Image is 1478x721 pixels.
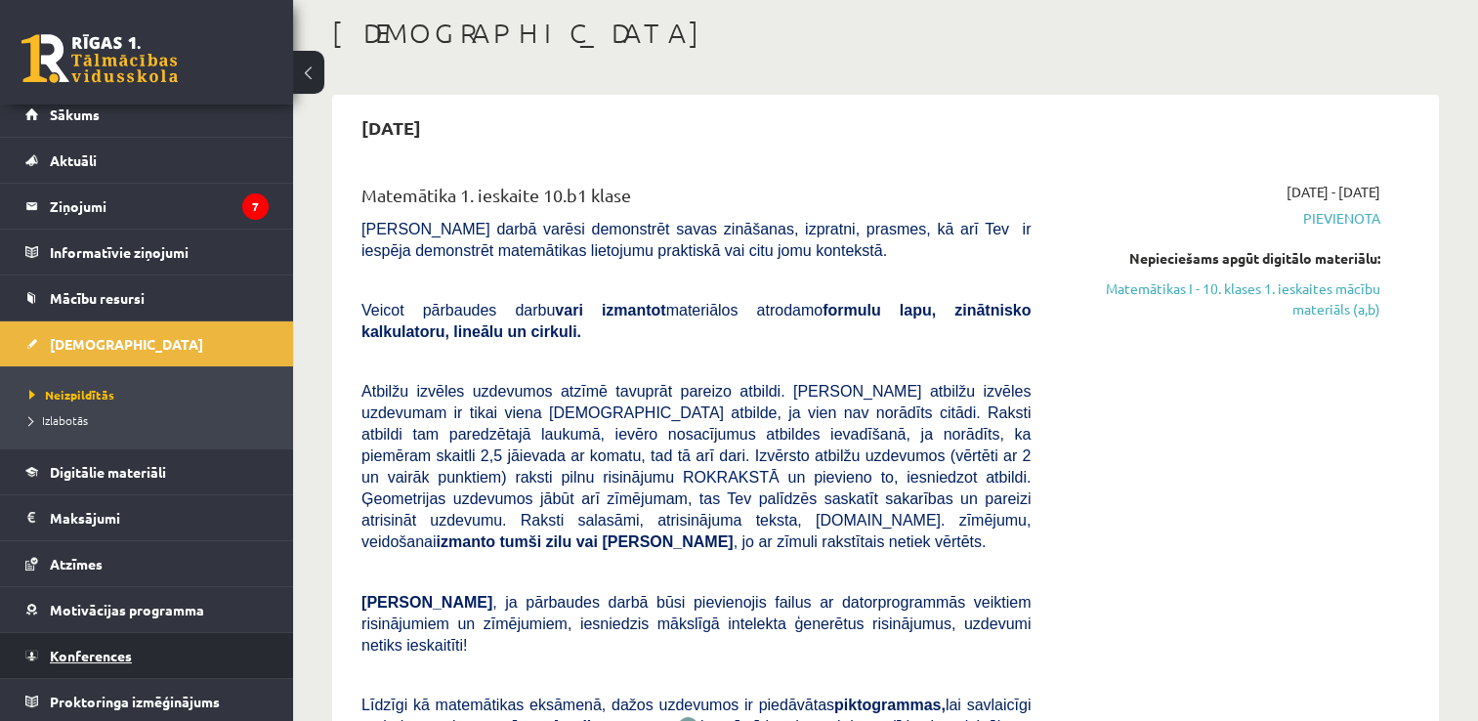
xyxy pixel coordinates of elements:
[29,386,274,403] a: Neizpildītās
[50,693,220,710] span: Proktoringa izmēģinājums
[361,182,1031,218] div: Matemātika 1. ieskaite 10.b1 klase
[50,151,97,169] span: Aktuāli
[25,321,269,366] a: [DEMOGRAPHIC_DATA]
[25,495,269,540] a: Maksājumi
[332,17,1439,50] h1: [DEMOGRAPHIC_DATA]
[25,587,269,632] a: Motivācijas programma
[437,533,495,550] b: izmanto
[361,594,492,611] span: [PERSON_NAME]
[361,302,1031,340] span: Veicot pārbaudes darbu materiālos atrodamo
[1060,208,1380,229] span: Pievienota
[25,449,269,494] a: Digitālie materiāli
[242,193,269,220] i: 7
[50,335,203,353] span: [DEMOGRAPHIC_DATA]
[1060,278,1380,319] a: Matemātikas I - 10. klases 1. ieskaites mācību materiāls (a,b)
[361,221,1031,259] span: [PERSON_NAME] darbā varēsi demonstrēt savas zināšanas, izpratni, prasmes, kā arī Tev ir iespēja d...
[50,106,100,123] span: Sākums
[834,697,946,713] b: piktogrammas,
[25,138,269,183] a: Aktuāli
[1060,248,1380,269] div: Nepieciešams apgūt digitālo materiālu:
[361,594,1031,654] span: , ja pārbaudes darbā būsi pievienojis failus ar datorprogrammās veiktiem risinājumiem un zīmējumi...
[50,601,204,618] span: Motivācijas programma
[21,34,178,83] a: Rīgas 1. Tālmācības vidusskola
[29,387,114,403] span: Neizpildītās
[361,302,1031,340] b: formulu lapu, zinātnisko kalkulatoru, lineālu un cirkuli.
[50,555,103,573] span: Atzīmes
[342,105,441,150] h2: [DATE]
[25,92,269,137] a: Sākums
[50,230,269,275] legend: Informatīvie ziņojumi
[29,412,88,428] span: Izlabotās
[499,533,733,550] b: tumši zilu vai [PERSON_NAME]
[50,184,269,229] legend: Ziņojumi
[1287,182,1380,202] span: [DATE] - [DATE]
[25,184,269,229] a: Ziņojumi7
[50,647,132,664] span: Konferences
[361,383,1031,550] span: Atbilžu izvēles uzdevumos atzīmē tavuprāt pareizo atbildi. [PERSON_NAME] atbilžu izvēles uzdevuma...
[29,411,274,429] a: Izlabotās
[25,541,269,586] a: Atzīmes
[50,495,269,540] legend: Maksājumi
[25,633,269,678] a: Konferences
[25,230,269,275] a: Informatīvie ziņojumi
[25,276,269,320] a: Mācību resursi
[555,302,665,318] b: vari izmantot
[50,463,166,481] span: Digitālie materiāli
[50,289,145,307] span: Mācību resursi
